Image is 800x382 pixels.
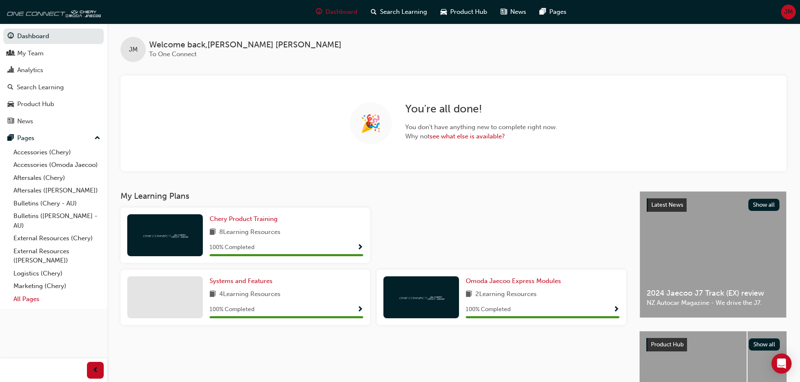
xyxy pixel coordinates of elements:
[357,244,363,252] span: Show Progress
[466,277,561,285] span: Omoda Jaecoo Express Modules
[364,3,434,21] a: search-iconSearch Learning
[149,50,197,58] span: To One Connect
[647,298,779,308] span: NZ Autocar Magazine - We drive the J7.
[210,305,254,314] span: 100 % Completed
[10,146,104,159] a: Accessories (Chery)
[360,119,381,128] span: 🎉
[149,40,341,50] span: Welcome back , [PERSON_NAME] [PERSON_NAME]
[17,99,54,109] div: Product Hub
[475,289,537,300] span: 2 Learning Resources
[3,130,104,146] button: Pages
[17,65,43,75] div: Analytics
[10,172,104,185] a: Aftersales (Chery)
[210,276,276,286] a: Systems and Features
[309,3,364,21] a: guage-iconDashboard
[8,50,14,57] span: people-icon
[8,101,14,108] span: car-icon
[210,215,278,223] span: Chery Product Training
[210,214,281,224] a: Chery Product Training
[8,118,14,125] span: news-icon
[219,289,281,300] span: 4 Learning Resources
[8,135,14,142] span: pages-icon
[640,191,787,318] a: Latest NewsShow all2024 Jaecoo J7 Track (EX) reviewNZ Autocar Magazine - We drive the J7.
[3,62,104,78] a: Analytics
[651,201,683,208] span: Latest News
[4,3,101,20] img: oneconnect
[94,133,100,144] span: up-icon
[10,245,104,267] a: External Resources ([PERSON_NAME])
[129,45,138,55] span: JM
[405,132,557,141] span: Why not
[748,199,780,211] button: Show all
[8,33,14,40] span: guage-icon
[10,210,104,232] a: Bulletins ([PERSON_NAME] - AU)
[3,114,104,129] a: News
[441,7,447,17] span: car-icon
[17,117,33,126] div: News
[749,338,780,351] button: Show all
[494,3,533,21] a: news-iconNews
[466,289,472,300] span: book-icon
[3,29,104,44] a: Dashboard
[646,338,780,351] a: Product HubShow all
[784,7,793,17] span: JM
[450,7,487,17] span: Product Hub
[10,267,104,280] a: Logistics (Chery)
[17,49,44,58] div: My Team
[10,184,104,197] a: Aftersales ([PERSON_NAME])
[10,159,104,172] a: Accessories (Omoda Jaecoo)
[398,293,444,301] img: oneconnect
[316,7,322,17] span: guage-icon
[466,276,564,286] a: Omoda Jaecoo Express Modules
[3,27,104,130] button: DashboardMy TeamAnalyticsSearch LearningProduct HubNews
[540,7,546,17] span: pages-icon
[371,7,377,17] span: search-icon
[613,306,619,314] span: Show Progress
[380,7,427,17] span: Search Learning
[434,3,494,21] a: car-iconProduct Hub
[92,365,99,376] span: prev-icon
[17,83,64,92] div: Search Learning
[8,67,14,74] span: chart-icon
[10,232,104,245] a: External Resources (Chery)
[549,7,567,17] span: Pages
[10,197,104,210] a: Bulletins (Chery - AU)
[210,227,216,238] span: book-icon
[647,198,779,212] a: Latest NewsShow all
[142,231,188,239] img: oneconnect
[210,289,216,300] span: book-icon
[325,7,357,17] span: Dashboard
[357,304,363,315] button: Show Progress
[533,3,573,21] a: pages-iconPages
[210,277,273,285] span: Systems and Features
[10,293,104,306] a: All Pages
[781,5,796,19] button: JM
[17,133,34,143] div: Pages
[3,80,104,95] a: Search Learning
[3,46,104,61] a: My Team
[357,306,363,314] span: Show Progress
[647,288,779,298] span: 2024 Jaecoo J7 Track (EX) review
[501,7,507,17] span: news-icon
[219,227,281,238] span: 8 Learning Resources
[121,191,626,201] h3: My Learning Plans
[510,7,526,17] span: News
[357,242,363,253] button: Show Progress
[613,304,619,315] button: Show Progress
[405,122,557,132] span: You don ' t have anything new to complete right now.
[771,353,792,374] div: Open Intercom Messenger
[10,280,104,293] a: Marketing (Chery)
[466,305,511,314] span: 100 % Completed
[210,243,254,252] span: 100 % Completed
[405,102,557,116] h2: You ' re all done!
[8,84,13,91] span: search-icon
[3,96,104,112] a: Product Hub
[430,133,505,140] a: see what else is available?
[651,341,684,348] span: Product Hub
